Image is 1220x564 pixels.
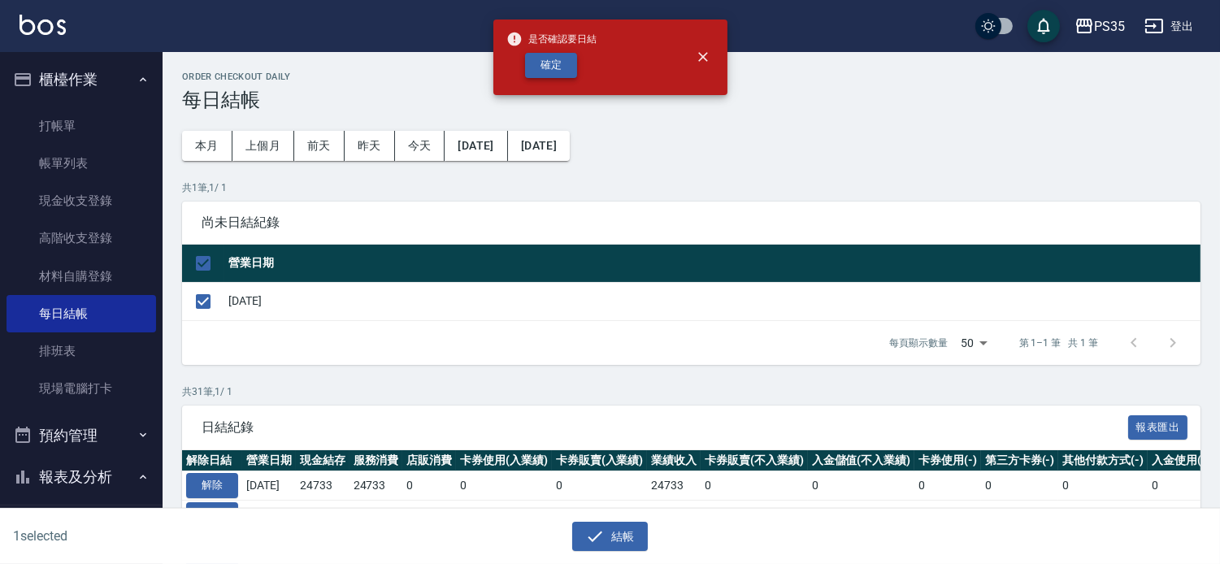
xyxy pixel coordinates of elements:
th: 卡券販賣(不入業績) [701,450,808,471]
th: 入金使用(-) [1148,450,1214,471]
p: 共 1 筆, 1 / 1 [182,180,1200,195]
th: 卡券販賣(入業績) [552,450,648,471]
th: 第三方卡券(-) [981,450,1059,471]
a: 材料自購登錄 [7,258,156,295]
th: 卡券使用(入業績) [456,450,552,471]
span: 尚未日結紀錄 [202,215,1181,231]
td: 0 [1148,471,1214,501]
a: 報表目錄 [7,505,156,542]
th: 入金儲值(不入業績) [808,450,915,471]
td: 24733 [647,471,701,501]
th: 現金結存 [296,450,350,471]
td: 599 [402,501,456,530]
td: 24000 [350,501,403,530]
td: 0 [914,501,981,530]
td: 0 [456,471,552,501]
button: 櫃檯作業 [7,59,156,101]
td: 0 [402,471,456,501]
th: 解除日結 [182,450,242,471]
button: 預約管理 [7,414,156,457]
button: PS35 [1068,10,1131,43]
td: 24599 [647,501,701,530]
h3: 每日結帳 [182,89,1200,111]
button: 昨天 [345,131,395,161]
th: 卡券使用(-) [914,450,981,471]
span: 是否確認要日結 [506,31,597,47]
td: [DATE] [224,282,1200,320]
td: 0 [914,471,981,501]
td: 0 [1058,471,1148,501]
button: 解除 [186,473,238,498]
button: 上個月 [232,131,294,161]
button: 登出 [1138,11,1200,41]
p: 第 1–1 筆 共 1 筆 [1019,336,1098,350]
td: 0 [701,501,808,530]
button: 結帳 [572,522,648,552]
button: 解除 [186,502,238,527]
td: 18961 [296,501,350,530]
td: 0 [1058,501,1148,530]
a: 報表匯出 [1128,419,1188,434]
button: [DATE] [445,131,507,161]
td: 0 [808,471,915,501]
button: save [1027,10,1060,42]
th: 店販消費 [402,450,456,471]
td: [DATE] [242,501,296,530]
th: 營業日期 [242,450,296,471]
th: 服務消費 [350,450,403,471]
button: 本月 [182,131,232,161]
td: 0 [701,471,808,501]
a: 打帳單 [7,107,156,145]
button: 確定 [525,53,577,78]
td: [DATE] [242,471,296,501]
a: 現金收支登錄 [7,182,156,219]
td: 0 [552,471,648,501]
th: 業績收入 [647,450,701,471]
a: 帳單列表 [7,145,156,182]
button: 報表匯出 [1128,415,1188,440]
div: PS35 [1094,16,1125,37]
td: 24733 [296,471,350,501]
td: 0 [552,501,648,530]
th: 其他付款方式(-) [1058,450,1148,471]
h6: 1 selected [13,526,302,546]
a: 高階收支登錄 [7,219,156,257]
span: 日結紀錄 [202,419,1128,436]
td: 0 [981,471,1059,501]
button: close [685,39,721,75]
td: 0 [808,501,915,530]
button: 今天 [395,131,445,161]
p: 每頁顯示數量 [889,336,948,350]
button: 報表及分析 [7,456,156,498]
td: 24733 [350,471,403,501]
th: 營業日期 [224,245,1200,283]
img: Logo [20,15,66,35]
td: 0 [981,501,1059,530]
div: 50 [954,321,993,365]
td: 0 [1148,501,1214,530]
button: [DATE] [508,131,570,161]
td: 0 [456,501,552,530]
button: 前天 [294,131,345,161]
h2: Order checkout daily [182,72,1200,82]
a: 現場電腦打卡 [7,370,156,407]
a: 每日結帳 [7,295,156,332]
a: 排班表 [7,332,156,370]
p: 共 31 筆, 1 / 1 [182,384,1200,399]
